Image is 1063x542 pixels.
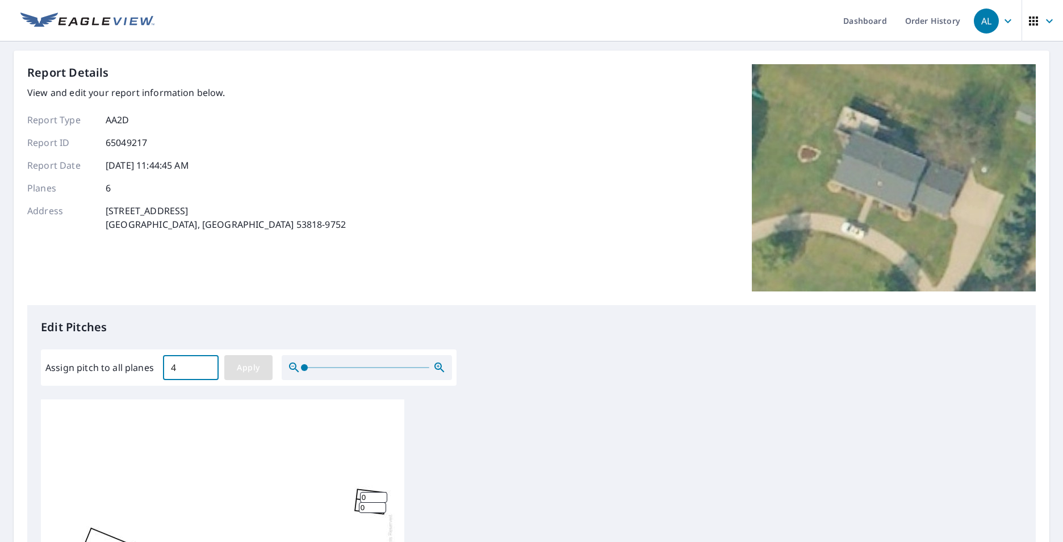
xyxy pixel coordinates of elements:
[974,9,999,34] div: AL
[41,319,1022,336] p: Edit Pitches
[106,181,111,195] p: 6
[27,204,95,231] p: Address
[233,361,263,375] span: Apply
[106,136,147,149] p: 65049217
[106,204,346,231] p: [STREET_ADDRESS] [GEOGRAPHIC_DATA], [GEOGRAPHIC_DATA] 53818-9752
[20,12,154,30] img: EV Logo
[106,113,129,127] p: AA2D
[27,159,95,172] p: Report Date
[27,113,95,127] p: Report Type
[27,136,95,149] p: Report ID
[163,352,219,383] input: 00.0
[106,159,189,172] p: [DATE] 11:44:45 AM
[45,361,154,374] label: Assign pitch to all planes
[27,86,346,99] p: View and edit your report information below.
[224,355,273,380] button: Apply
[752,64,1036,291] img: Top image
[27,181,95,195] p: Planes
[27,64,109,81] p: Report Details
